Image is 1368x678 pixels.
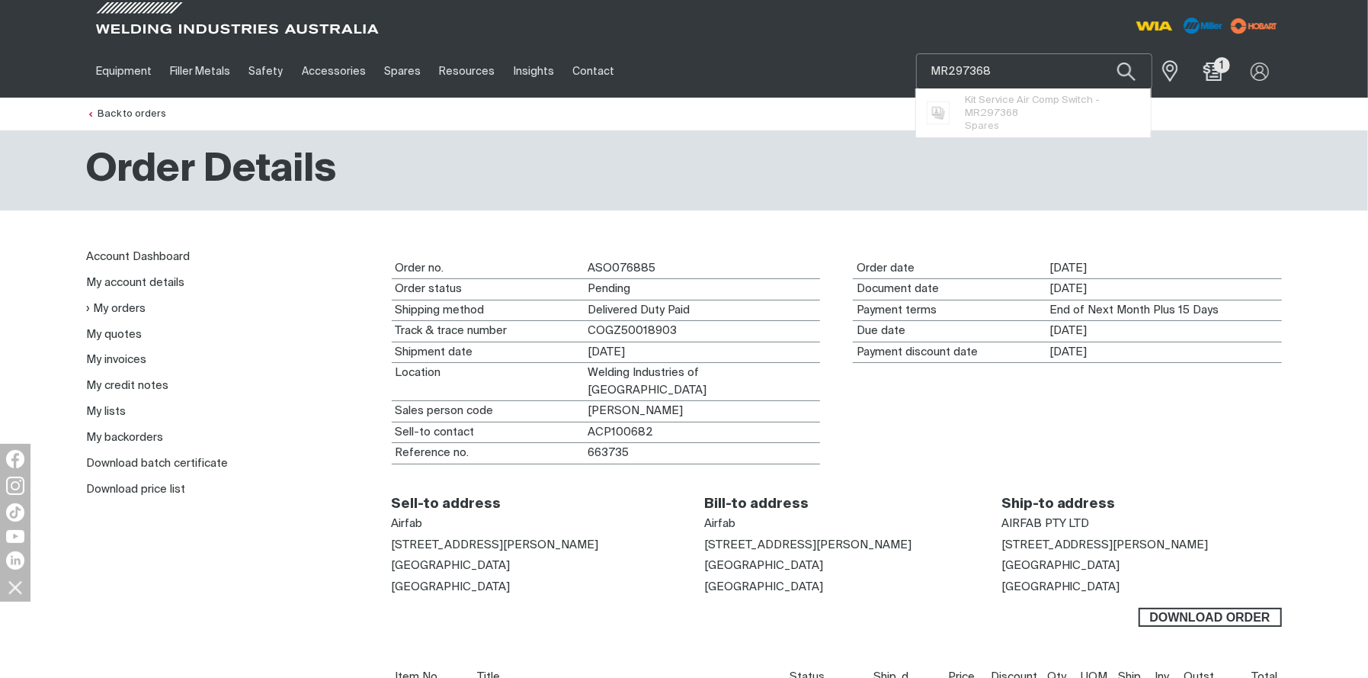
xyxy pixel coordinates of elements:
[87,432,164,443] a: My backorders
[1046,321,1281,342] dd: [DATE]
[87,146,337,195] h1: Order Details
[87,302,146,315] a: My orders
[392,518,423,529] span: Airfab
[1001,496,1282,513] h2: Ship-to address
[87,458,229,469] a: Download batch certificate
[87,354,147,365] a: My invoices
[1046,279,1281,300] dd: [DATE]
[87,251,191,262] a: Account Dashboard
[392,300,585,321] dt: Shipping method
[392,401,585,422] dt: Sales person code
[853,259,1046,279] dt: Order date
[6,551,24,570] img: LinkedIn
[1226,14,1282,37] img: miller
[6,477,24,495] img: Instagram
[965,108,1018,118] span: MR297368
[392,363,585,400] dt: Location
[392,342,585,363] dt: Shipment date
[392,443,585,464] dt: Reference no.
[87,406,127,417] a: My lists
[585,423,820,443] dd: ACP100682
[87,277,185,288] a: My account details
[430,45,504,98] a: Resources
[6,450,24,468] img: Facebook
[917,54,1152,88] input: Product name or item number...
[585,363,820,400] dd: Welding Industries of [GEOGRAPHIC_DATA]
[392,496,672,513] h2: Sell-to address
[1046,259,1281,279] dd: [DATE]
[392,321,585,342] dt: Track & trace number
[87,380,169,391] a: My credit notes
[375,45,430,98] a: Spares
[916,88,1151,137] ul: Suggestions
[965,121,999,131] span: Spares
[1100,53,1152,89] button: Search products
[392,279,585,300] dt: Order status
[704,518,735,529] span: Airfab
[6,530,24,543] img: YouTube
[585,300,820,321] dd: Delivered Duty Paid
[965,94,1139,120] span: Kit Service Air Comp Switch -
[853,321,1046,342] dt: Due date
[1001,518,1090,529] span: AIRFAB PTY LTD
[87,45,161,98] a: Equipment
[1046,342,1281,363] dd: [DATE]
[1140,608,1280,628] span: Download Order
[563,45,623,98] a: Contact
[87,109,166,119] a: Back to orders
[1046,300,1281,321] dd: End of Next Month Plus 15 Days
[87,329,143,340] a: My quotes
[853,342,1046,363] dt: Payment discount date
[1001,513,1282,598] div: [STREET_ADDRESS][PERSON_NAME] [GEOGRAPHIC_DATA] [GEOGRAPHIC_DATA]
[853,279,1046,300] dt: Document date
[392,259,585,279] dt: Order no.
[704,513,968,598] div: [STREET_ADDRESS][PERSON_NAME] [GEOGRAPHIC_DATA] [GEOGRAPHIC_DATA]
[588,323,678,340] a: COGZ50018903
[585,443,820,464] dd: 663735
[585,279,820,300] dd: Pending
[392,423,585,443] dt: Sell-to contact
[87,484,186,495] a: Download price list
[6,503,24,522] img: TikTok
[1139,608,1282,628] a: Download Order
[87,244,367,503] nav: My account
[2,574,28,600] img: hide socials
[505,45,563,98] a: Insights
[392,513,672,598] div: [STREET_ADDRESS][PERSON_NAME] [GEOGRAPHIC_DATA] [GEOGRAPHIC_DATA]
[704,496,968,513] h2: Bill-to address
[585,259,820,279] dd: ASO076885
[239,45,292,98] a: Safety
[161,45,239,98] a: Filler Metals
[853,300,1046,321] dt: Payment terms
[585,401,820,422] dd: [PERSON_NAME]
[87,45,983,98] nav: Main
[585,342,820,363] dd: [DATE]
[293,45,375,98] a: Accessories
